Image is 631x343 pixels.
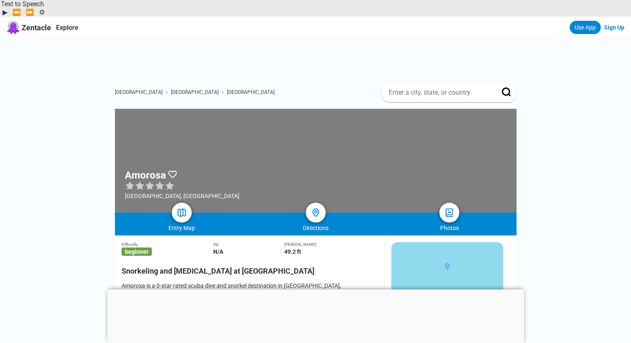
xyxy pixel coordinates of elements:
a: Zentacle logoZentacle [7,21,51,34]
a: [GEOGRAPHIC_DATA] [227,89,275,95]
a: [GEOGRAPHIC_DATA] [171,89,219,95]
div: Directions [249,225,382,231]
img: Zentacle logo [7,21,20,34]
span: Zentacle [22,23,51,32]
iframe: Advertisement [122,38,516,76]
button: Settings [37,8,47,17]
a: Sign Up [604,24,624,31]
div: [PERSON_NAME] [284,242,378,247]
div: Amorosa is a 0-star rated scuba dive and snorkel destination in [GEOGRAPHIC_DATA], [GEOGRAPHIC_DA... [122,282,378,298]
a: Use App [570,21,601,34]
span: › [166,89,168,95]
div: N/A [213,248,284,255]
h1: Amorosa [125,169,166,181]
a: map [172,203,192,223]
div: [GEOGRAPHIC_DATA], [GEOGRAPHIC_DATA] [125,193,239,199]
a: [GEOGRAPHIC_DATA] [115,89,163,95]
input: Enter a city, state, or country [388,88,490,97]
div: Difficulty [122,242,214,247]
h2: Snorkeling and [MEDICAL_DATA] at [GEOGRAPHIC_DATA] [122,262,378,275]
a: Explore [56,24,78,32]
span: beginner [122,247,152,256]
img: map [177,208,187,218]
div: Photos [382,225,516,231]
div: Entry Map [115,225,249,231]
a: photos [439,203,459,223]
img: photos [444,208,454,218]
div: 49.2 ft [284,248,378,255]
iframe: Advertisement [107,289,524,341]
img: staticmap [391,242,503,298]
div: Viz [213,242,284,247]
span: › [222,89,224,95]
button: Previous [10,8,23,17]
button: Forward [23,8,37,17]
img: directions [311,208,321,218]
